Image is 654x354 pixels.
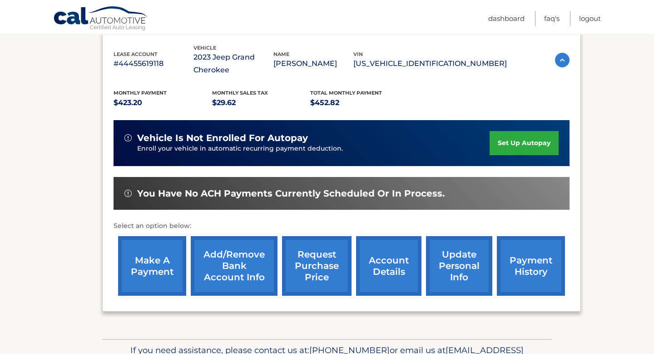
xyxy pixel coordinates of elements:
[118,236,186,296] a: make a payment
[114,221,570,232] p: Select an option below:
[579,11,601,26] a: Logout
[310,96,409,109] p: $452.82
[193,45,216,51] span: vehicle
[53,6,149,32] a: Cal Automotive
[282,236,352,296] a: request purchase price
[490,131,559,155] a: set up autopay
[114,96,212,109] p: $423.20
[544,11,560,26] a: FAQ's
[114,57,193,70] p: #44455619118
[137,144,490,154] p: Enroll your vehicle in automatic recurring payment deduction.
[273,57,353,70] p: [PERSON_NAME]
[310,90,382,96] span: Total Monthly Payment
[212,90,268,96] span: Monthly sales Tax
[193,51,273,76] p: 2023 Jeep Grand Cherokee
[212,96,311,109] p: $29.62
[488,11,525,26] a: Dashboard
[114,51,158,57] span: lease account
[497,236,565,296] a: payment history
[137,132,308,144] span: vehicle is not enrolled for autopay
[356,236,421,296] a: account details
[555,53,570,67] img: accordion-active.svg
[114,90,167,96] span: Monthly Payment
[426,236,492,296] a: update personal info
[353,51,363,57] span: vin
[124,190,132,197] img: alert-white.svg
[137,188,445,199] span: You have no ACH payments currently scheduled or in process.
[273,51,289,57] span: name
[124,134,132,142] img: alert-white.svg
[191,236,277,296] a: Add/Remove bank account info
[353,57,507,70] p: [US_VEHICLE_IDENTIFICATION_NUMBER]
